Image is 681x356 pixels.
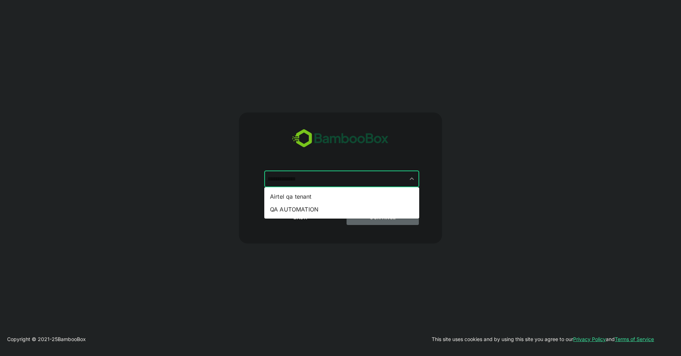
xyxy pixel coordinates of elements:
li: QA AUTOMATION [264,203,419,216]
a: Privacy Policy [573,336,606,342]
a: Terms of Service [615,336,654,342]
img: bamboobox [288,127,393,150]
p: This site uses cookies and by using this site you agree to our and [432,335,654,344]
li: Airtel qa tenant [264,190,419,203]
button: Close [407,174,417,184]
p: Copyright © 2021- 25 BambooBox [7,335,86,344]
